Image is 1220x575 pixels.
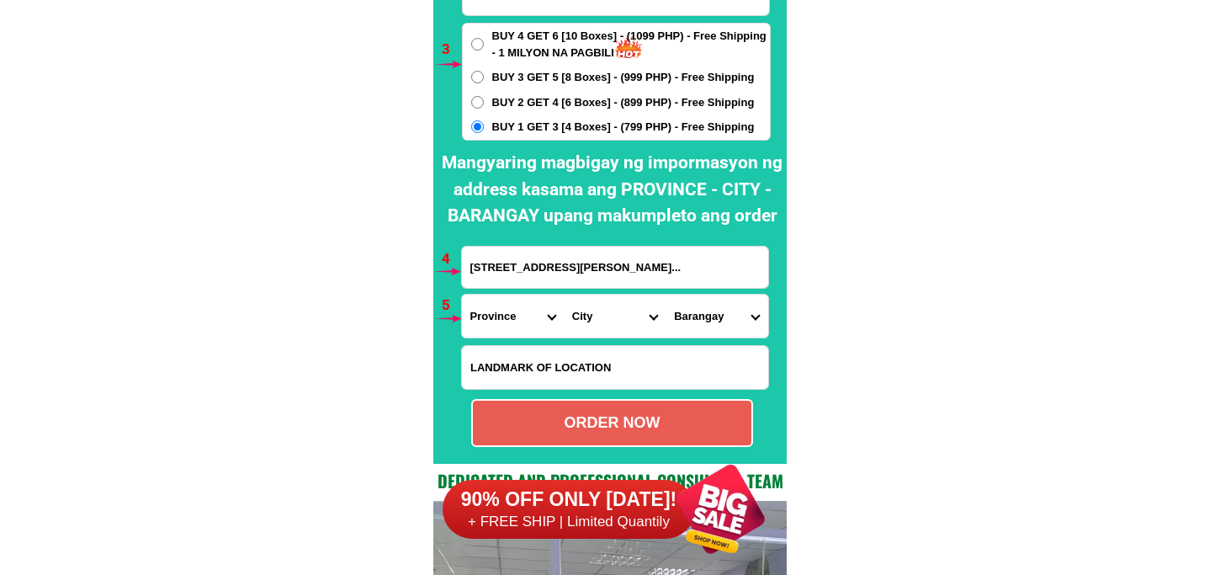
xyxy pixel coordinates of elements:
[564,295,666,338] select: Select district
[438,150,787,230] h2: Mangyaring magbigay ng impormasyon ng address kasama ang PROVINCE - CITY - BARANGAY upang makumpl...
[442,248,461,270] h6: 4
[492,94,755,111] span: BUY 2 GET 4 [6 Boxes] - (899 PHP) - Free Shipping
[471,96,484,109] input: BUY 2 GET 4 [6 Boxes] - (899 PHP) - Free Shipping
[471,38,484,51] input: BUY 4 GET 6 [10 Boxes] - (1099 PHP) - Free Shipping - 1 MILYON NA PAGBILI
[473,412,751,434] div: ORDER NOW
[462,295,564,338] select: Select province
[666,295,767,338] select: Select commune
[462,247,768,288] input: Input address
[471,120,484,133] input: BUY 1 GET 3 [4 Boxes] - (799 PHP) - Free Shipping
[492,119,755,136] span: BUY 1 GET 3 [4 Boxes] - (799 PHP) - Free Shipping
[471,71,484,83] input: BUY 3 GET 5 [8 Boxes] - (999 PHP) - Free Shipping
[442,295,461,317] h6: 5
[442,39,461,61] h6: 3
[443,487,695,513] h6: 90% OFF ONLY [DATE]!
[443,513,695,531] h6: + FREE SHIP | Limited Quantily
[492,69,755,86] span: BUY 3 GET 5 [8 Boxes] - (999 PHP) - Free Shipping
[433,468,787,493] h2: Dedicated and professional consulting team
[462,346,768,389] input: Input LANDMARKOFLOCATION
[492,28,770,61] span: BUY 4 GET 6 [10 Boxes] - (1099 PHP) - Free Shipping - 1 MILYON NA PAGBILI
